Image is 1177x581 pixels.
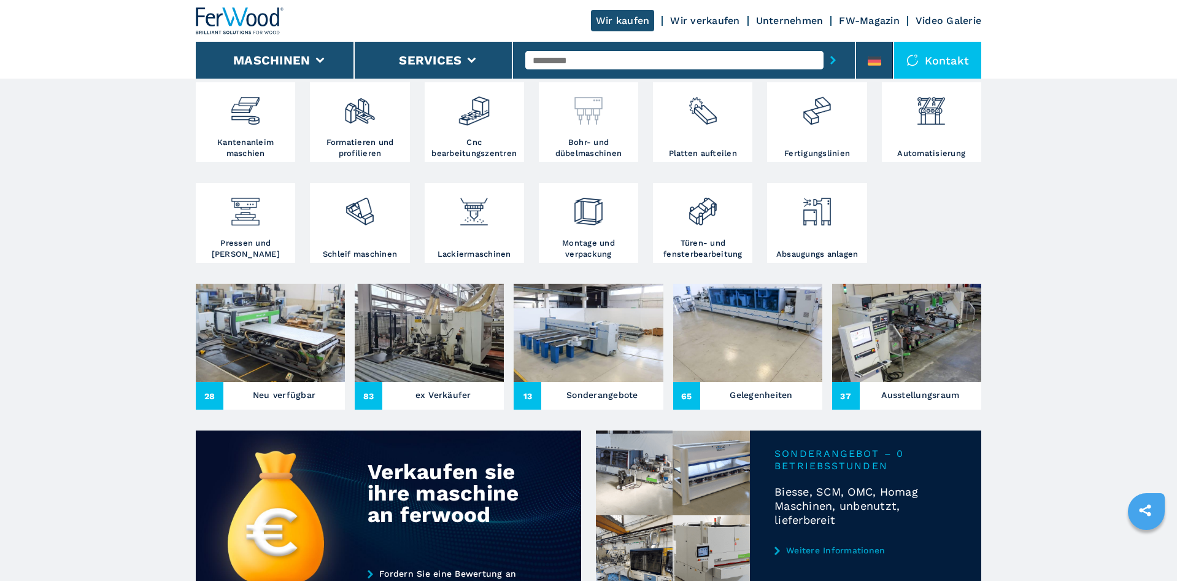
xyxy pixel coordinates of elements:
h3: ex Verkäufer [415,386,471,404]
h3: Lackiermaschinen [438,249,511,260]
a: Schleif maschinen [310,183,409,263]
img: Neu verfügbar [196,284,345,382]
a: Kantenanleim maschien [196,82,295,162]
button: Maschinen [233,53,310,68]
a: sharethis [1130,495,1160,526]
span: 28 [196,382,223,410]
a: Fertigungslinien [767,82,866,162]
h3: Pressen und [PERSON_NAME] [199,238,292,260]
div: Verkaufen sie ihre maschine an ferwood [368,461,528,526]
h3: Absaugungs anlagen [776,249,859,260]
a: Ausstellungsraum37Ausstellungsraum [832,284,981,410]
img: Gelegenheiten [673,284,822,382]
a: Unternehmen [756,15,824,26]
img: foratrici_inseritrici_2.png [572,85,604,127]
h3: Kantenanleim maschien [199,137,292,159]
h3: Platten aufteilen [669,148,737,159]
a: Sonderangebote 13Sonderangebote [514,284,663,410]
h3: Ausstellungsraum [881,386,959,404]
h3: Gelegenheiten [730,386,792,404]
h3: Sonderangebote [566,386,638,404]
button: submit-button [824,46,843,74]
a: Formatieren und profilieren [310,82,409,162]
a: Wir verkaufen [670,15,739,26]
a: Türen- und fensterbearbeitung [653,183,752,263]
img: Kontakt [906,54,919,66]
span: 13 [514,382,541,410]
span: 65 [673,382,701,410]
a: Weitere Informationen [774,545,957,555]
img: centro_di_lavoro_cnc_2.png [458,85,490,127]
a: Wir kaufen [591,10,655,31]
img: Ferwood [196,7,284,34]
img: levigatrici_2.png [344,186,376,228]
a: Bohr- und dübelmaschinen [539,82,638,162]
a: Absaugungs anlagen [767,183,866,263]
h3: Türen- und fensterbearbeitung [656,238,749,260]
h3: Schleif maschinen [323,249,397,260]
img: aspirazione_1.png [801,186,833,228]
a: Video Galerie [916,15,981,26]
a: ex Verkäufer 83ex Verkäufer [355,284,504,410]
h3: Fertigungslinien [784,148,850,159]
span: 83 [355,382,382,410]
span: 37 [832,382,860,410]
a: Montage und verpackung [539,183,638,263]
iframe: Chat [1125,526,1168,572]
a: Automatisierung [882,82,981,162]
img: squadratrici_2.png [344,85,376,127]
img: montaggio_imballaggio_2.png [572,186,604,228]
a: Cnc bearbeitungszentren [425,82,524,162]
h3: Neu verfügbar [253,386,315,404]
h3: Formatieren und profilieren [313,137,406,159]
img: pressa-strettoia.png [229,186,261,228]
a: Fordern Sie eine Bewertung an [368,569,537,579]
button: Services [399,53,461,68]
img: sezionatrici_2.png [687,85,719,127]
div: Kontakt [894,42,981,79]
img: verniciatura_1.png [458,186,490,228]
img: Sonderangebote [514,284,663,382]
a: FW-Magazin [839,15,900,26]
a: Gelegenheiten65Gelegenheiten [673,284,822,410]
a: Pressen und [PERSON_NAME] [196,183,295,263]
img: automazione.png [915,85,947,127]
img: linee_di_produzione_2.png [801,85,833,127]
a: Platten aufteilen [653,82,752,162]
a: Neu verfügbar 28Neu verfügbar [196,284,345,410]
img: Ausstellungsraum [832,284,981,382]
h3: Automatisierung [897,148,965,159]
h3: Cnc bearbeitungszentren [428,137,521,159]
img: lavorazione_porte_finestre_2.png [687,186,719,228]
img: ex Verkäufer [355,284,504,382]
img: bordatrici_1.png [229,85,261,127]
a: Lackiermaschinen [425,183,524,263]
h3: Bohr- und dübelmaschinen [542,137,635,159]
h3: Montage und verpackung [542,238,635,260]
